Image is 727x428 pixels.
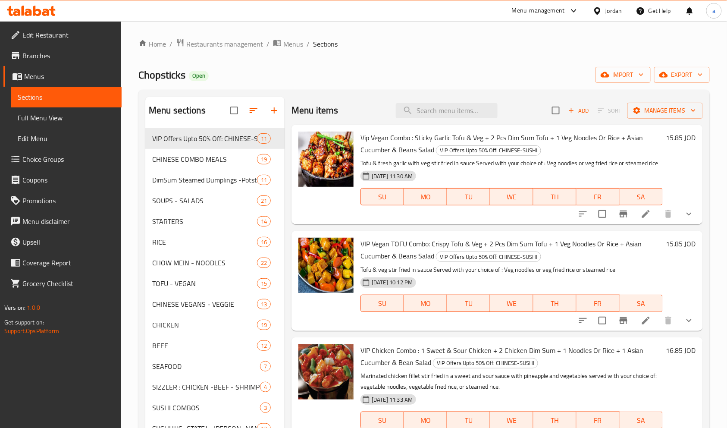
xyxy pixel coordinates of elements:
[22,258,115,268] span: Coverage Report
[494,297,530,310] span: WE
[298,238,354,293] img: VIP Vegan TOFU Combo: Crispy Tofu & Veg + 2 Pcs Dim Sum Tofu + 1 Veg Noodles Or Rice + Asian Cucu...
[436,145,541,155] span: VIP Offers Upto 50% Off: CHINESE-SUSHI
[152,258,257,268] span: CHOW MEIN - NOODLES
[364,297,401,310] span: SU
[152,195,257,206] span: SOUPS - SALADS
[152,133,257,144] div: VIP Offers Upto 50% Off: CHINESE-SUSHI
[580,191,616,203] span: FR
[533,188,577,205] button: TH
[360,188,404,205] button: SU
[364,414,401,427] span: SU
[266,39,269,49] li: /
[573,310,593,331] button: sort-choices
[661,69,703,80] span: export
[283,39,303,49] span: Menus
[623,414,659,427] span: SA
[313,39,338,49] span: Sections
[260,383,270,391] span: 4
[490,295,533,312] button: WE
[18,113,115,123] span: Full Menu View
[152,403,260,413] span: SUSHI COMBOS
[152,340,257,351] span: BEEF
[537,297,573,310] span: TH
[138,39,166,49] a: Home
[260,404,270,412] span: 3
[537,191,573,203] span: TH
[138,38,710,50] nav: breadcrumb
[22,30,115,40] span: Edit Restaurant
[257,340,271,351] div: items
[580,414,616,427] span: FR
[613,310,634,331] button: Branch-specific-item
[627,103,703,119] button: Manage items
[641,209,651,219] a: Edit menu item
[3,149,122,170] a: Choice Groups
[152,382,260,392] span: SIZZLER : CHICKEN -BEEF - SHRIMP
[145,294,285,315] div: CHINESE VEGANS - VEGGIE13
[152,361,260,371] div: SEAFOOD
[145,252,285,273] div: CHOW MEIN - NOODLES22
[451,191,487,203] span: TU
[257,216,271,227] div: items
[152,237,257,247] div: RICE
[257,278,271,289] div: items
[27,302,40,313] span: 1.0.0
[145,315,285,335] div: CHICKEN19
[537,414,573,427] span: TH
[260,362,270,371] span: 7
[225,101,243,120] span: Select all sections
[257,299,271,309] div: items
[257,258,271,268] div: items
[404,188,447,205] button: MO
[360,371,663,392] p: Marinated chicken fillet stir fried in a sweet and sour sauce with pineapple and vegetables serve...
[641,315,651,326] a: Edit menu item
[634,105,696,116] span: Manage items
[436,145,541,156] div: VIP Offers Upto 50% Off: CHINESE-SUSHI
[433,358,538,368] div: VIP Offers Upto 50% Off: CHINESE-SUSHI
[145,273,285,294] div: TOFU - VEGAN15
[602,69,644,80] span: import
[152,154,257,164] span: CHINESE COMBO MEALS
[22,216,115,227] span: Menu disclaimer
[360,237,642,262] span: VIP Vegan TOFU Combo: Crispy Tofu & Veg + 2 Pcs Dim Sum Tofu + 1 Veg Noodles Or Rice + Asian Cucu...
[18,133,115,144] span: Edit Menu
[152,216,257,227] span: STARTERS
[145,128,285,149] div: VIP Offers Upto 50% Off: CHINESE-SUSHI11
[145,190,285,211] div: SOUPS - SALADS21
[436,252,541,262] span: VIP Offers Upto 50% Off: CHINESE-SUSHI
[307,39,310,49] li: /
[189,72,209,79] span: Open
[360,344,643,369] span: VIP Chicken Combo : 1 Sweet & Sour Chicken + 2 Chicken Dim Sum + 1 Noodles Or Rice + 1 Asian Cucu...
[145,170,285,190] div: DimSum Steamed Dumplings -Potstickers11
[436,252,541,262] div: VIP Offers Upto 50% Off: CHINESE-SUSHI
[593,205,611,223] span: Select to update
[145,211,285,232] div: STARTERS14
[623,297,659,310] span: SA
[145,377,285,397] div: SIZZLER : CHICKEN -BEEF - SHRIMP4
[666,344,696,356] h6: 16.85 JOD
[3,25,122,45] a: Edit Restaurant
[257,237,271,247] div: items
[152,320,257,330] span: CHICKEN
[613,204,634,224] button: Branch-specific-item
[257,280,270,288] span: 15
[360,264,663,275] p: Tofu & veg stir fried in sauce Served with your choice of : Veg noodles or veg fried rice or stea...
[490,188,533,205] button: WE
[298,344,354,400] img: VIP Chicken Combo : 1 Sweet & Sour Chicken + 2 Chicken Dim Sum + 1 Noodles Or Rice + 1 Asian Cucu...
[257,175,271,185] div: items
[152,299,257,309] span: CHINESE VEGANS - VEGGIE
[620,295,663,312] button: SA
[260,361,271,371] div: items
[595,67,651,83] button: import
[260,403,271,413] div: items
[145,356,285,377] div: SEAFOOD7
[407,414,444,427] span: MO
[451,414,487,427] span: TU
[169,39,172,49] li: /
[257,259,270,267] span: 22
